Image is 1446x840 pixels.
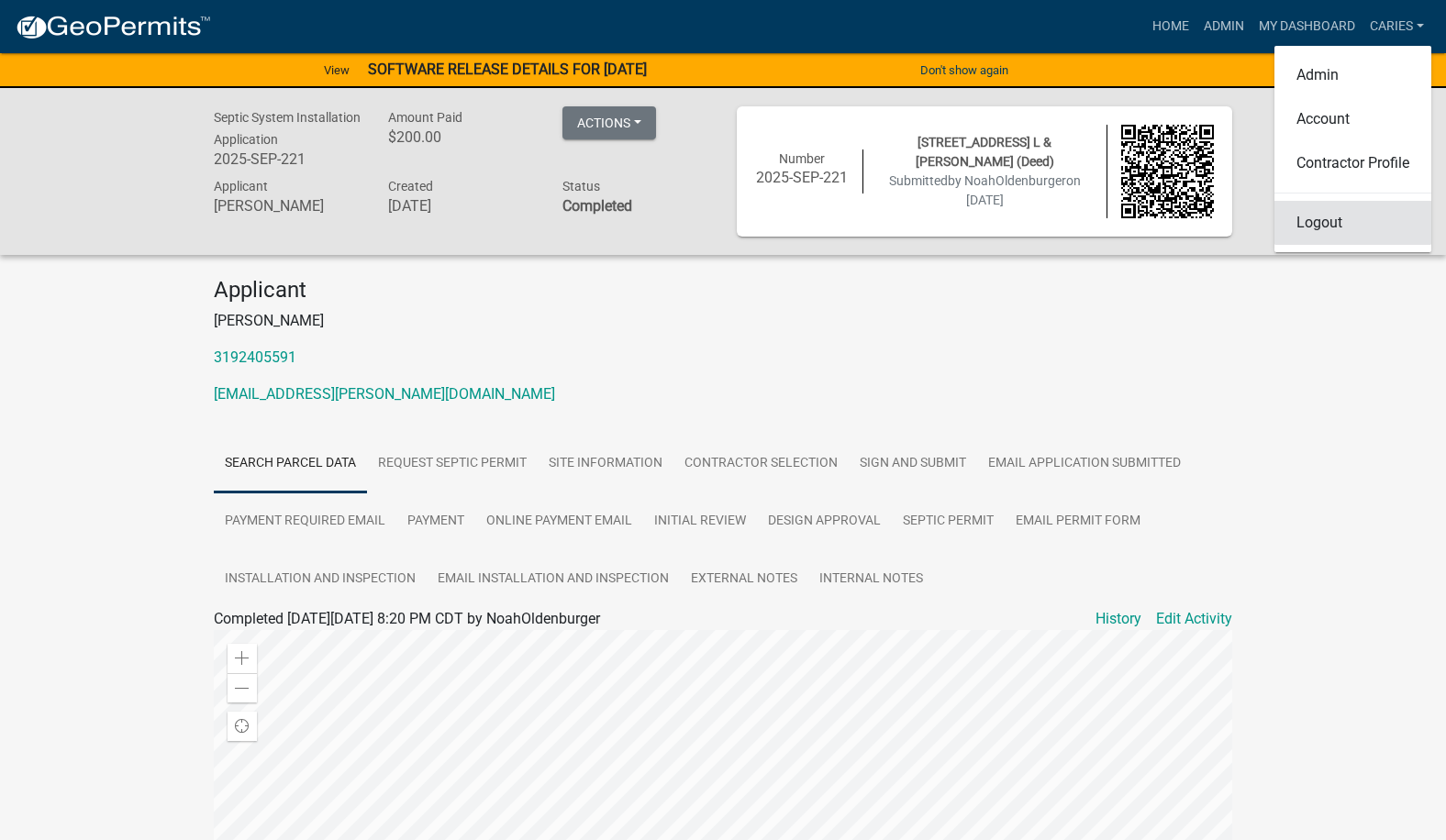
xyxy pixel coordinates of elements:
[889,173,1081,207] span: Submitted on [DATE]
[808,550,934,609] a: Internal Notes
[214,310,1232,332] p: [PERSON_NAME]
[214,110,361,147] span: Septic System Installation Application
[538,435,673,493] a: Site Information
[916,135,1054,169] span: [STREET_ADDRESS] L & [PERSON_NAME] (Deed)
[214,550,427,609] a: Installation and Inspection
[1096,608,1141,630] a: History
[757,492,892,551] a: Design Approval
[214,277,1232,304] h4: Applicant
[1274,97,1431,141] a: Account
[214,197,361,215] h6: [PERSON_NAME]
[214,348,296,366] a: 3192405591
[1121,125,1215,218] img: QR code
[317,55,357,85] a: View
[755,169,849,186] h6: 2025-SEP-221
[1156,608,1232,630] a: Edit Activity
[1005,492,1151,551] a: Email Permit Form
[214,492,396,551] a: Payment Required Email
[1274,201,1431,245] a: Logout
[214,435,367,493] a: Search Parcel Data
[948,173,1066,188] span: by NoahOldenburger
[396,492,475,551] a: Payment
[892,492,1005,551] a: Septic Permit
[214,179,268,193] span: Applicant
[214,610,600,627] span: Completed [DATE][DATE] 8:20 PM CDT by NoahOldenburger
[214,385,555,403] a: [EMAIL_ADDRESS][PERSON_NAME][DOMAIN_NAME]
[388,179,433,193] span: Created
[779,151,825,166] span: Number
[849,435,977,493] a: Sign and Submit
[228,644,257,673] div: Zoom in
[1274,53,1431,97] a: Admin
[1274,141,1431,185] a: Contractor Profile
[475,492,643,551] a: Online Payment Email
[228,712,257,741] div: Find my location
[1251,9,1363,44] a: My Dashboard
[228,673,257,702] div: Zoom out
[1145,9,1196,44] a: Home
[1363,9,1431,44] a: CarieS
[562,106,656,139] button: Actions
[367,435,538,493] a: Request Septic Permit
[562,179,600,193] span: Status
[680,550,808,609] a: External Notes
[977,435,1192,493] a: Email Application Submitted
[388,110,462,125] span: Amount Paid
[388,197,535,215] h6: [DATE]
[673,435,849,493] a: Contractor Selection
[214,150,361,168] h6: 2025-SEP-221
[388,128,535,146] h6: $200.00
[427,550,680,609] a: Email Installation and Inspection
[913,55,1016,85] button: Don't show again
[1196,9,1251,44] a: Admin
[1274,46,1431,252] div: CarieS
[643,492,757,551] a: Initial Review
[562,197,632,215] strong: Completed
[368,61,647,78] strong: SOFTWARE RELEASE DETAILS FOR [DATE]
